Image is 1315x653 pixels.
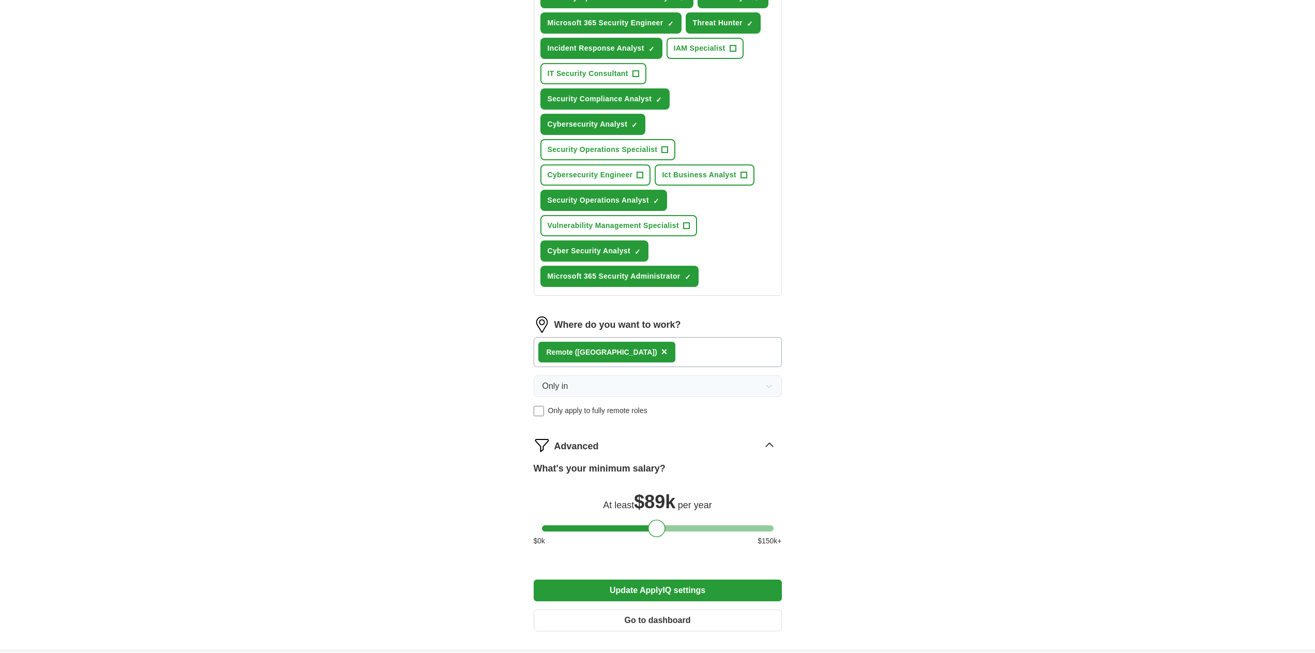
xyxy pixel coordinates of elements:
span: ✓ [653,197,659,205]
button: Vulnerability Management Specialist [540,215,697,236]
span: $ 0 k [534,536,546,546]
button: Incident Response Analyst✓ [540,38,662,59]
span: Security Operations Specialist [548,144,658,155]
span: At least [603,500,634,510]
button: Go to dashboard [534,610,782,631]
span: Cybersecurity Analyst [548,119,628,130]
span: IAM Specialist [674,43,725,54]
button: Security Operations Analyst✓ [540,190,667,211]
span: ✓ [656,96,662,104]
button: Microsoft 365 Security Administrator✓ [540,266,699,287]
span: ✓ [634,248,641,256]
button: IAM Specialist [667,38,744,59]
button: Threat Hunter✓ [686,12,761,34]
span: $ 150 k+ [758,536,781,546]
label: Where do you want to work? [554,318,681,332]
span: Only in [542,380,568,392]
span: Threat Hunter [693,18,743,28]
span: Security Operations Analyst [548,195,649,206]
span: Incident Response Analyst [548,43,644,54]
button: Security Operations Specialist [540,139,676,160]
button: Ict Business Analyst [655,164,754,186]
span: ✓ [648,45,655,53]
span: ✓ [685,273,691,281]
span: Only apply to fully remote roles [548,405,647,416]
span: Security Compliance Analyst [548,94,652,104]
img: filter [534,437,550,453]
span: ✓ [668,20,674,28]
label: What's your minimum salary? [534,462,666,476]
button: Update ApplyIQ settings [534,580,782,601]
span: per year [678,500,712,510]
span: Vulnerability Management Specialist [548,220,679,231]
div: Remote ([GEOGRAPHIC_DATA]) [547,347,657,358]
span: IT Security Consultant [548,68,628,79]
span: Cyber Security Analyst [548,246,630,256]
button: Security Compliance Analyst✓ [540,88,670,110]
span: Microsoft 365 Security Administrator [548,271,681,282]
span: Microsoft 365 Security Engineer [548,18,663,28]
input: Only apply to fully remote roles [534,406,544,416]
button: IT Security Consultant [540,63,646,84]
span: ✓ [631,121,638,129]
span: Cybersecurity Engineer [548,170,633,180]
button: Cybersecurity Analyst✓ [540,114,646,135]
span: ✓ [747,20,753,28]
button: Cybersecurity Engineer [540,164,651,186]
button: Cyber Security Analyst✓ [540,240,648,262]
button: Only in [534,375,782,397]
span: Advanced [554,439,599,453]
button: Microsoft 365 Security Engineer✓ [540,12,682,34]
img: location.png [534,316,550,333]
span: × [661,346,668,357]
span: Ict Business Analyst [662,170,736,180]
button: × [661,344,668,360]
span: $ 89k [634,491,675,512]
